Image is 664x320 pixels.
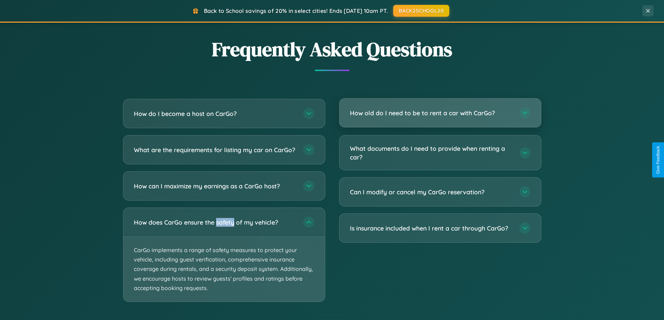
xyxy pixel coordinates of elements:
h3: How old do I need to be to rent a car with CarGo? [350,109,512,117]
h3: How does CarGo ensure the safety of my vehicle? [134,218,296,227]
h3: How can I maximize my earnings as a CarGo host? [134,182,296,190]
h3: Is insurance included when I rent a car through CarGo? [350,224,512,233]
h3: What documents do I need to provide when renting a car? [350,144,512,161]
h3: How do I become a host on CarGo? [134,109,296,118]
span: Back to School savings of 20% in select cities! Ends [DATE] 10am PT. [204,7,388,14]
h2: Frequently Asked Questions [123,36,541,63]
div: Give Feedback [656,146,661,174]
p: CarGo implements a range of safety measures to protect your vehicle, including guest verification... [123,237,325,302]
button: BACK2SCHOOL20 [393,5,449,17]
h3: What are the requirements for listing my car on CarGo? [134,146,296,154]
h3: Can I modify or cancel my CarGo reservation? [350,188,512,196]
